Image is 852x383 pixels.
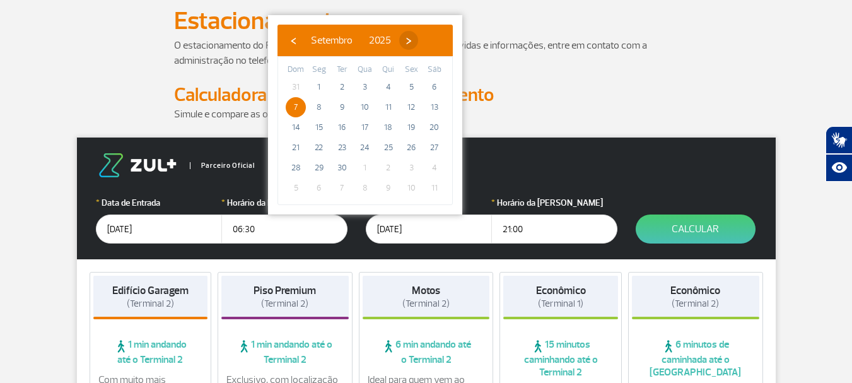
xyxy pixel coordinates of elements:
span: 10 [401,178,421,198]
span: 3 [355,77,375,97]
span: 6 min andando até o Terminal 2 [363,338,490,366]
th: weekday [308,63,331,77]
span: 22 [309,138,329,158]
span: 6 [424,77,445,97]
input: hh:mm [221,215,347,244]
span: 21 [286,138,306,158]
bs-datepicker-container: calendar [268,15,462,215]
span: 11 [378,97,399,117]
button: 2025 [361,31,399,50]
p: Simule e compare as opções. [174,107,679,122]
span: 15 minutos caminhando até o Terminal 2 [503,338,618,379]
span: 12 [401,97,421,117]
span: 3 [401,158,421,178]
th: weekday [354,63,377,77]
span: 7 [332,178,352,198]
span: 1 [355,158,375,178]
span: 1 min andando até o Terminal 2 [221,338,349,366]
strong: Motos [412,284,440,297]
input: dd/mm/aaaa [366,215,492,244]
span: 31 [286,77,306,97]
bs-datepicker-navigation-view: ​ ​ ​ [284,32,418,45]
span: 26 [401,138,421,158]
th: weekday [376,63,400,77]
span: 4 [378,77,399,97]
p: O estacionamento do RIOgaleão é administrado pela Estapar. Para dúvidas e informações, entre em c... [174,38,679,68]
th: weekday [284,63,308,77]
button: Abrir recursos assistivos. [826,154,852,182]
button: ‹ [284,31,303,50]
span: 19 [401,117,421,138]
label: Horário da Entrada [221,196,347,209]
span: 29 [309,158,329,178]
input: hh:mm [491,215,617,244]
span: 8 [309,97,329,117]
span: (Terminal 2) [261,298,308,310]
label: Data de Entrada [96,196,222,209]
span: 11 [424,178,445,198]
span: 6 minutos de caminhada até o [GEOGRAPHIC_DATA] [632,338,759,379]
span: (Terminal 2) [127,298,174,310]
img: logo-zul.png [96,153,179,177]
span: 14 [286,117,306,138]
h2: Calculadora de Tarifa do Estacionamento [174,83,679,107]
input: dd/mm/aaaa [96,215,222,244]
span: (Terminal 1) [538,298,583,310]
span: (Terminal 2) [672,298,719,310]
th: weekday [400,63,423,77]
button: › [399,31,418,50]
span: 16 [332,117,352,138]
th: weekday [423,63,446,77]
button: Abrir tradutor de língua de sinais. [826,126,852,154]
span: 8 [355,178,375,198]
span: Parceiro Oficial [190,162,255,169]
span: 1 [309,77,329,97]
span: 24 [355,138,375,158]
span: 2025 [369,34,391,47]
span: 9 [378,178,399,198]
strong: Edifício Garagem [112,284,189,297]
span: 10 [355,97,375,117]
span: Setembro [311,34,353,47]
span: 30 [332,158,352,178]
label: Horário da [PERSON_NAME] [491,196,617,209]
button: Setembro [303,31,361,50]
span: 5 [286,178,306,198]
span: 18 [378,117,399,138]
span: 28 [286,158,306,178]
span: 6 [309,178,329,198]
span: 1 min andando até o Terminal 2 [93,338,208,366]
div: Plugin de acessibilidade da Hand Talk. [826,126,852,182]
span: 5 [401,77,421,97]
span: 27 [424,138,445,158]
button: Calcular [636,215,756,244]
span: 2 [378,158,399,178]
span: 17 [355,117,375,138]
strong: Econômico [670,284,720,297]
th: weekday [330,63,354,77]
strong: Piso Premium [254,284,316,297]
span: 23 [332,138,352,158]
span: 25 [378,138,399,158]
h1: Estacionamento [174,10,679,32]
span: 4 [424,158,445,178]
span: 2 [332,77,352,97]
strong: Econômico [536,284,586,297]
span: 7 [286,97,306,117]
span: 9 [332,97,352,117]
span: (Terminal 2) [402,298,450,310]
span: 13 [424,97,445,117]
span: 15 [309,117,329,138]
span: 20 [424,117,445,138]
